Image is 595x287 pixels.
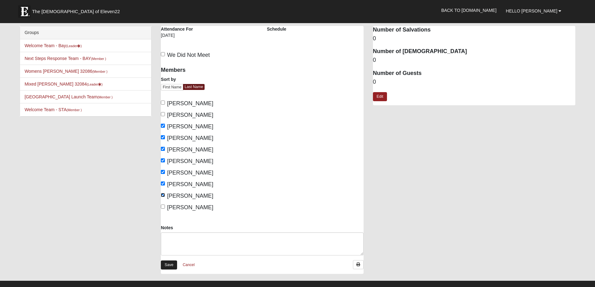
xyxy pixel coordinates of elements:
[67,108,82,112] small: (Member )
[32,8,120,15] span: The [DEMOGRAPHIC_DATA] of Eleven22
[161,52,165,56] input: We Did Not Meet
[373,69,576,77] dt: Number of Guests
[97,95,112,99] small: (Member )
[161,147,165,151] input: [PERSON_NAME]
[161,181,165,186] input: [PERSON_NAME]
[87,82,103,86] small: (Leader )
[167,204,213,210] span: [PERSON_NAME]
[25,107,82,112] a: Welcome Team - STA(Member )
[353,260,364,269] a: Print Attendance Roster
[161,84,183,91] a: First Name
[161,124,165,128] input: [PERSON_NAME]
[25,56,106,61] a: Next Steps Response Team - BAY(Member )
[167,135,213,141] span: [PERSON_NAME]
[91,57,106,61] small: (Member )
[15,2,140,18] a: The [DEMOGRAPHIC_DATA] of Eleven22
[373,78,576,86] dd: 0
[167,181,213,187] span: [PERSON_NAME]
[161,112,165,116] input: [PERSON_NAME]
[167,193,213,199] span: [PERSON_NAME]
[161,67,257,74] h4: Members
[506,8,558,13] span: Hello [PERSON_NAME]
[161,260,177,270] a: Save
[25,94,113,99] a: [GEOGRAPHIC_DATA] Launch Team(Member )
[25,82,103,87] a: Mixed [PERSON_NAME] 32084(Leader)
[92,70,107,73] small: (Member )
[267,26,286,32] label: Schedule
[179,260,199,270] a: Cancel
[18,5,31,18] img: Eleven22 logo
[161,32,205,43] div: [DATE]
[25,69,107,74] a: Womens [PERSON_NAME] 32086(Member )
[161,135,165,139] input: [PERSON_NAME]
[161,26,193,32] label: Attendance For
[501,3,566,19] a: Hello [PERSON_NAME]
[167,52,210,58] span: We Did Not Meet
[161,76,176,82] label: Sort by
[167,100,213,106] span: [PERSON_NAME]
[373,92,387,101] a: Edit
[161,205,165,209] input: [PERSON_NAME]
[161,101,165,105] input: [PERSON_NAME]
[161,170,165,174] input: [PERSON_NAME]
[373,56,576,64] dd: 0
[20,26,151,39] div: Groups
[167,146,213,153] span: [PERSON_NAME]
[373,35,576,43] dd: 0
[161,225,173,231] label: Notes
[167,112,213,118] span: [PERSON_NAME]
[373,26,576,34] dt: Number of Salvations
[373,47,576,56] dt: Number of [DEMOGRAPHIC_DATA]
[66,44,82,48] small: (Leader )
[161,193,165,197] input: [PERSON_NAME]
[167,123,213,130] span: [PERSON_NAME]
[183,84,205,90] a: Last Name
[161,158,165,162] input: [PERSON_NAME]
[167,158,213,164] span: [PERSON_NAME]
[25,43,82,48] a: Welcome Team - Bay(Leader)
[437,2,501,18] a: Back to [DOMAIN_NAME]
[167,170,213,176] span: [PERSON_NAME]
